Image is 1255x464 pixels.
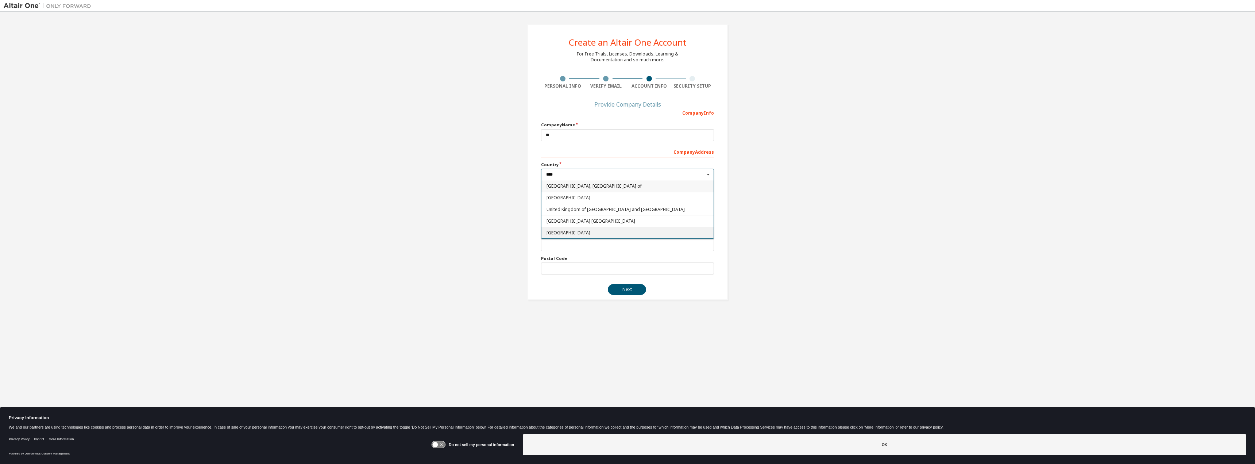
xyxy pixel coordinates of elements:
img: Altair One [4,2,95,9]
span: United Kingdom of [GEOGRAPHIC_DATA] and [GEOGRAPHIC_DATA] [547,207,709,212]
div: Personal Info [541,83,584,89]
span: [GEOGRAPHIC_DATA] [547,196,709,200]
button: Next [608,284,646,295]
label: Country [541,162,714,168]
span: [GEOGRAPHIC_DATA] [GEOGRAPHIC_DATA] [547,219,709,223]
div: Create an Altair One Account [569,38,687,47]
div: Account Info [627,83,671,89]
div: Company Info [541,107,714,118]
label: Company Name [541,122,714,128]
div: Provide Company Details [541,102,714,107]
div: For Free Trials, Licenses, Downloads, Learning & Documentation and so much more. [577,51,678,63]
span: [GEOGRAPHIC_DATA], [GEOGRAPHIC_DATA] of [547,184,709,188]
label: Postal Code [541,256,714,261]
div: Verify Email [584,83,628,89]
div: Company Address [541,146,714,157]
span: [GEOGRAPHIC_DATA] [547,231,709,235]
div: Security Setup [671,83,714,89]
